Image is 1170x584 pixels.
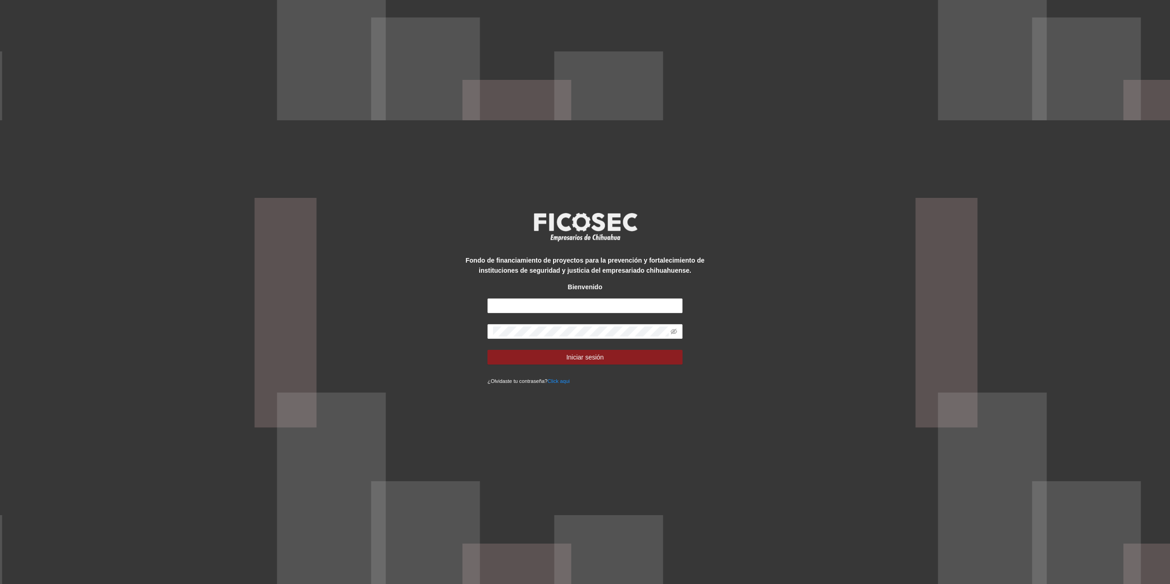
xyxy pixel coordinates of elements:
small: ¿Olvidaste tu contraseña? [487,378,570,384]
strong: Fondo de financiamiento de proyectos para la prevención y fortalecimiento de instituciones de seg... [465,257,704,274]
img: logo [528,210,643,244]
a: Click aqui [548,378,570,384]
button: Iniciar sesión [487,350,683,365]
strong: Bienvenido [568,283,602,291]
span: Iniciar sesión [566,352,604,362]
span: eye-invisible [671,328,677,335]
